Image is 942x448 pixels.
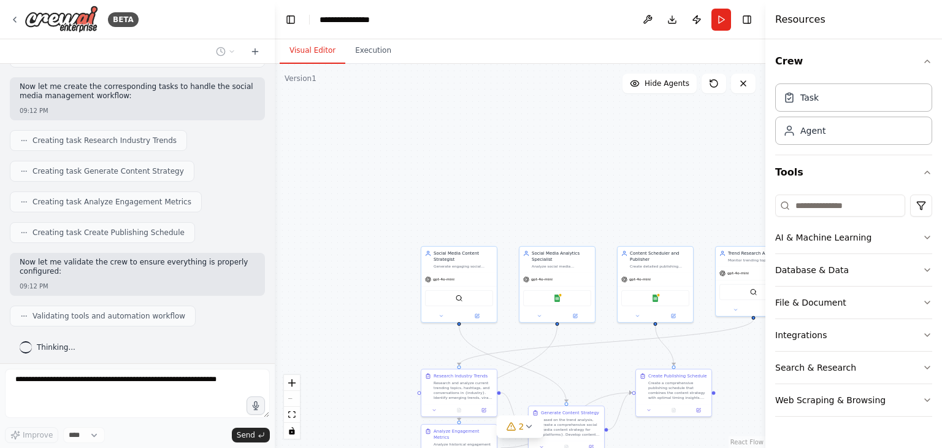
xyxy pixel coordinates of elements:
button: zoom in [284,375,300,391]
div: Social Media Content StrategistGenerate engaging social media content ideas based on trending top... [421,246,497,323]
div: Create detailed publishing schedules for {platforms}, organize content calendars, and ensure cons... [630,264,689,269]
div: BETA [108,12,139,27]
div: Integrations [775,329,827,341]
button: Send [232,428,270,442]
button: Start a new chat [245,44,265,59]
button: Improve [5,427,58,443]
button: Click to speak your automation idea [247,396,265,415]
button: Open in side panel [688,406,709,414]
button: Database & Data [775,254,932,286]
div: Monitor trending topics, hashtags, and conversations in {industry}, identify emerging opportuniti... [728,258,787,263]
span: Improve [23,430,53,440]
div: Social Media Content Strategist [434,250,493,263]
div: 09:12 PM [20,106,255,115]
div: Based on the trend analysis, create a comprehensive social media content strategy for {platforms}... [541,417,600,437]
g: Edge from cae6453e-ea9d-46ec-83f8-4328c4cae6af to f834cd3d-8b79-48b5-a83f-e4b465ef9d1b [456,325,570,402]
button: Open in side panel [656,312,691,320]
button: Crew [775,44,932,79]
span: Hide Agents [645,79,689,88]
button: Open in side panel [473,406,494,414]
button: Hide right sidebar [738,11,756,28]
span: Creating task Generate Content Strategy [33,166,184,176]
div: Version 1 [285,74,316,83]
button: Visual Editor [280,38,345,64]
div: Create a comprehensive publishing schedule that combines the content strategy with optimal timing... [648,380,708,400]
div: Trend Research AnalystMonitor trending topics, hashtags, and conversations in {industry}, identif... [715,246,792,317]
span: gpt-4o-mini [727,271,749,276]
img: SerperDevTool [750,288,757,296]
p: Now let me create the corresponding tasks to handle the social media management workflow: [20,82,255,101]
g: Edge from f834cd3d-8b79-48b5-a83f-e4b465ef9d1b to 669956ed-bf07-4f4f-adf3-3f797ed0bb4f [608,390,632,433]
div: Database & Data [775,264,849,276]
div: File & Document [775,296,846,309]
button: AI & Machine Learning [775,222,932,253]
button: Tools [775,155,932,190]
span: Creating task Research Industry Trends [33,136,177,145]
nav: breadcrumb [320,14,381,26]
button: File & Document [775,287,932,319]
div: Agent [800,125,825,137]
div: AI & Machine Learning [775,231,871,244]
div: Research and analyze current trending topics, hashtags, and conversations in {industry}. Identify... [434,380,493,400]
p: Now let me validate the crew to ensure everything is properly configured: [20,258,255,277]
span: Thinking... [37,342,75,352]
button: Open in side panel [460,312,495,320]
div: Create Publishing ScheduleCreate a comprehensive publishing schedule that combines the content st... [635,369,712,417]
span: gpt-4o-mini [433,277,454,282]
h4: Resources [775,12,825,27]
span: 2 [519,420,524,433]
div: Crew [775,79,932,155]
button: Open in side panel [754,306,789,314]
div: Tools [775,190,932,427]
a: React Flow attribution [730,439,764,446]
g: Edge from 89639086-7046-4082-b0b6-f4ec952b0212 to 6fb7a319-68e0-46b3-a631-5f8e8140b849 [456,325,561,420]
div: Content Scheduler and Publisher [630,250,689,263]
button: No output available [446,406,472,414]
img: Google Sheets [554,295,561,302]
div: Task [800,91,819,104]
span: Creating task Create Publishing Schedule [33,228,185,238]
div: Create Publishing Schedule [648,373,707,379]
button: Execution [345,38,401,64]
div: Generate engaging social media content ideas based on trending topics in {industry}, analyze comp... [434,264,493,269]
button: Hide Agents [622,74,697,93]
div: React Flow controls [284,375,300,439]
img: Logo [25,6,98,33]
div: Content Scheduler and PublisherCreate detailed publishing schedules for {platforms}, organize con... [617,246,694,323]
div: Research Industry TrendsResearch and analyze current trending topics, hashtags, and conversations... [421,369,497,417]
div: Trend Research Analyst [728,250,787,257]
div: Generate Content Strategy [541,410,599,416]
div: Analyze social media engagement metrics, track performance across {platforms}, identify optimal p... [532,264,591,269]
g: Edge from d396045c-3bcc-4e94-8645-9da494197fb3 to f834cd3d-8b79-48b5-a83f-e4b465ef9d1b [501,390,525,433]
button: No output available [661,406,686,414]
button: Hide left sidebar [282,11,299,28]
button: Open in side panel [558,312,593,320]
span: Validating tools and automation workflow [33,311,185,321]
span: Creating task Analyze Engagement Metrics [33,197,191,207]
g: Edge from 7833ebf0-e271-4ad6-b511-656f8668e64f to d396045c-3bcc-4e94-8645-9da494197fb3 [456,319,757,365]
span: gpt-4o-mini [629,277,651,282]
button: 2 [497,415,544,438]
button: Integrations [775,319,932,351]
div: Research Industry Trends [434,373,488,379]
button: Search & Research [775,352,932,384]
div: Search & Research [775,361,856,374]
div: Social Media Analytics SpecialistAnalyze social media engagement metrics, track performance acros... [519,246,595,323]
button: Switch to previous chat [211,44,240,59]
g: Edge from 44c5d3a7-4735-4070-88d5-5b1908c74d66 to 669956ed-bf07-4f4f-adf3-3f797ed0bb4f [653,325,677,365]
div: Web Scraping & Browsing [775,394,886,406]
div: Social Media Analytics Specialist [532,250,591,263]
img: SerperDevTool [456,295,463,302]
img: Google Sheets [652,295,659,302]
span: Send [237,430,255,440]
div: 09:12 PM [20,282,255,291]
button: fit view [284,407,300,423]
span: gpt-4o-mini [531,277,553,282]
div: Analyze Engagement Metrics [434,428,493,441]
button: Web Scraping & Browsing [775,384,932,416]
button: toggle interactivity [284,423,300,439]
